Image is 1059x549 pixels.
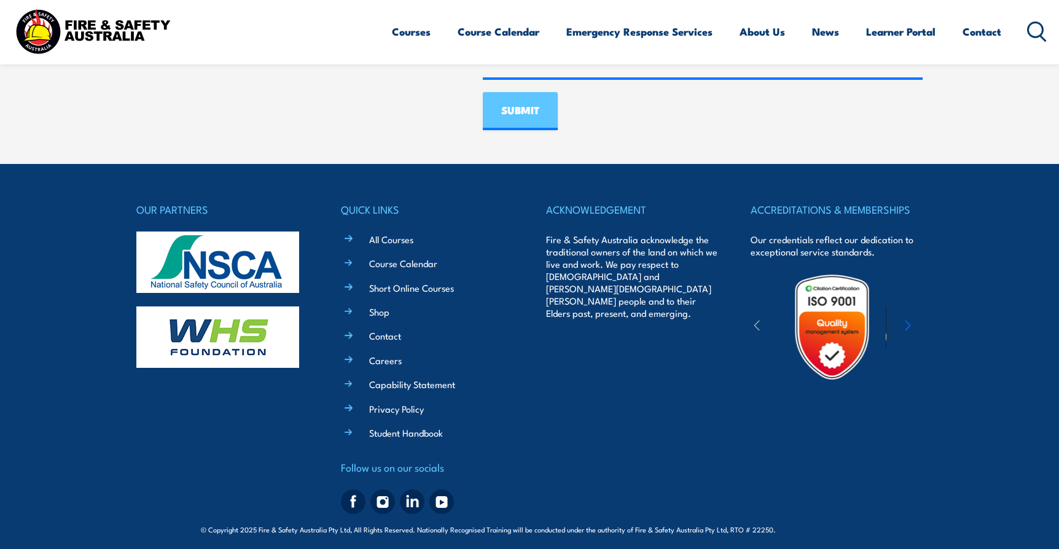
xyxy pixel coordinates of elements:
[866,15,936,48] a: Learner Portal
[566,15,713,48] a: Emergency Response Services
[369,233,413,246] a: All Courses
[369,426,443,439] a: Student Handbook
[136,306,299,368] img: whs-logo-footer
[778,273,886,381] img: Untitled design (19)
[816,523,859,535] a: KND Digital
[740,15,785,48] a: About Us
[483,92,558,130] input: SUBMIT
[886,306,993,348] img: ewpa-logo
[369,305,389,318] a: Shop
[546,201,718,218] h4: ACKNOWLEDGEMENT
[341,201,513,218] h4: QUICK LINKS
[369,257,437,270] a: Course Calendar
[201,523,859,535] span: © Copyright 2025 Fire & Safety Australia Pty Ltd, All Rights Reserved. Nationally Recognised Trai...
[136,232,299,293] img: nsca-logo-footer
[136,201,308,218] h4: OUR PARTNERS
[341,459,513,476] h4: Follow us on our socials
[790,524,859,534] span: Site:
[751,233,923,258] p: Our credentials reflect our dedication to exceptional service standards.
[458,15,539,48] a: Course Calendar
[751,201,923,218] h4: ACCREDITATIONS & MEMBERSHIPS
[369,329,401,342] a: Contact
[812,15,839,48] a: News
[369,402,424,415] a: Privacy Policy
[369,281,454,294] a: Short Online Courses
[369,354,402,367] a: Careers
[392,15,431,48] a: Courses
[546,233,718,319] p: Fire & Safety Australia acknowledge the traditional owners of the land on which we live and work....
[963,15,1001,48] a: Contact
[369,378,455,391] a: Capability Statement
